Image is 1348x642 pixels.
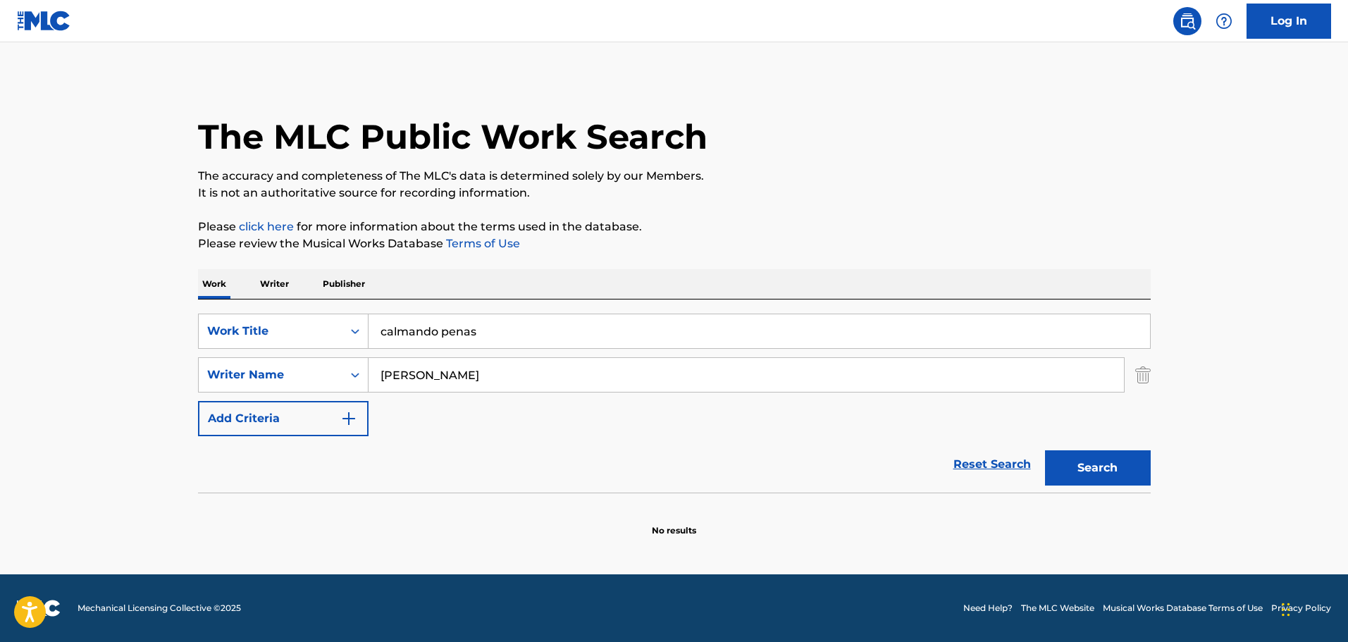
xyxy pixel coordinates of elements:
a: Need Help? [963,602,1013,615]
form: Search Form [198,314,1151,493]
img: MLC Logo [17,11,71,31]
iframe: Chat Widget [1278,574,1348,642]
a: Privacy Policy [1271,602,1331,615]
button: Add Criteria [198,401,369,436]
div: Writer Name [207,366,334,383]
h1: The MLC Public Work Search [198,116,707,158]
a: The MLC Website [1021,602,1094,615]
a: Public Search [1173,7,1201,35]
p: Publisher [319,269,369,299]
p: Please review the Musical Works Database [198,235,1151,252]
div: Arrastrar [1282,588,1290,631]
img: help [1216,13,1232,30]
div: Help [1210,7,1238,35]
a: click here [239,220,294,233]
span: Mechanical Licensing Collective © 2025 [78,602,241,615]
img: Delete Criterion [1135,357,1151,393]
button: Search [1045,450,1151,486]
img: search [1179,13,1196,30]
div: Widget de chat [1278,574,1348,642]
p: The accuracy and completeness of The MLC's data is determined solely by our Members. [198,168,1151,185]
p: It is not an authoritative source for recording information. [198,185,1151,202]
p: Work [198,269,230,299]
p: Please for more information about the terms used in the database. [198,218,1151,235]
img: logo [17,600,61,617]
a: Log In [1247,4,1331,39]
a: Terms of Use [443,237,520,250]
img: 9d2ae6d4665cec9f34b9.svg [340,410,357,427]
div: Work Title [207,323,334,340]
p: Writer [256,269,293,299]
a: Reset Search [946,449,1038,480]
p: No results [652,507,696,537]
a: Musical Works Database Terms of Use [1103,602,1263,615]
